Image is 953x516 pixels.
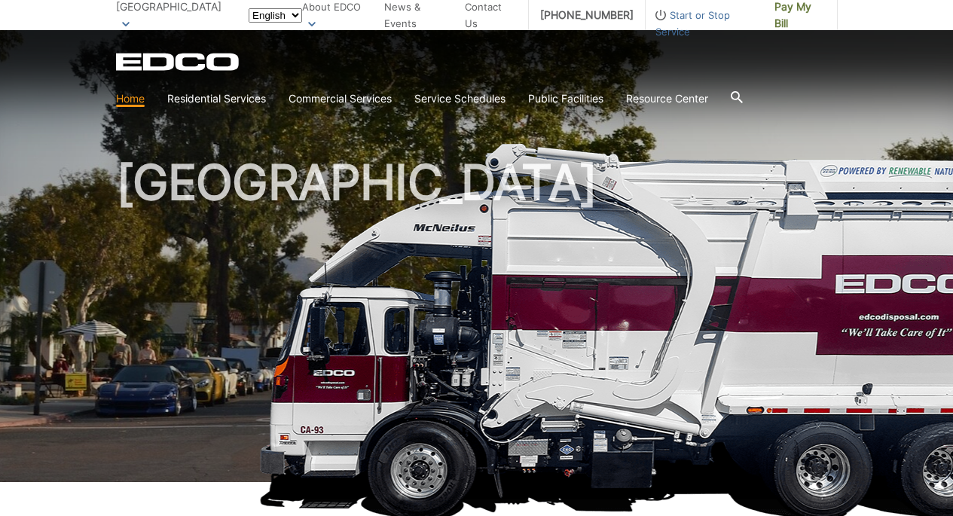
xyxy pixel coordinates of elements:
h1: [GEOGRAPHIC_DATA] [116,158,838,489]
a: Service Schedules [414,90,506,107]
select: Select a language [249,8,302,23]
a: EDCD logo. Return to the homepage. [116,53,241,71]
a: Public Facilities [528,90,603,107]
a: Commercial Services [289,90,392,107]
a: Resource Center [626,90,708,107]
a: Residential Services [167,90,266,107]
a: Home [116,90,145,107]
